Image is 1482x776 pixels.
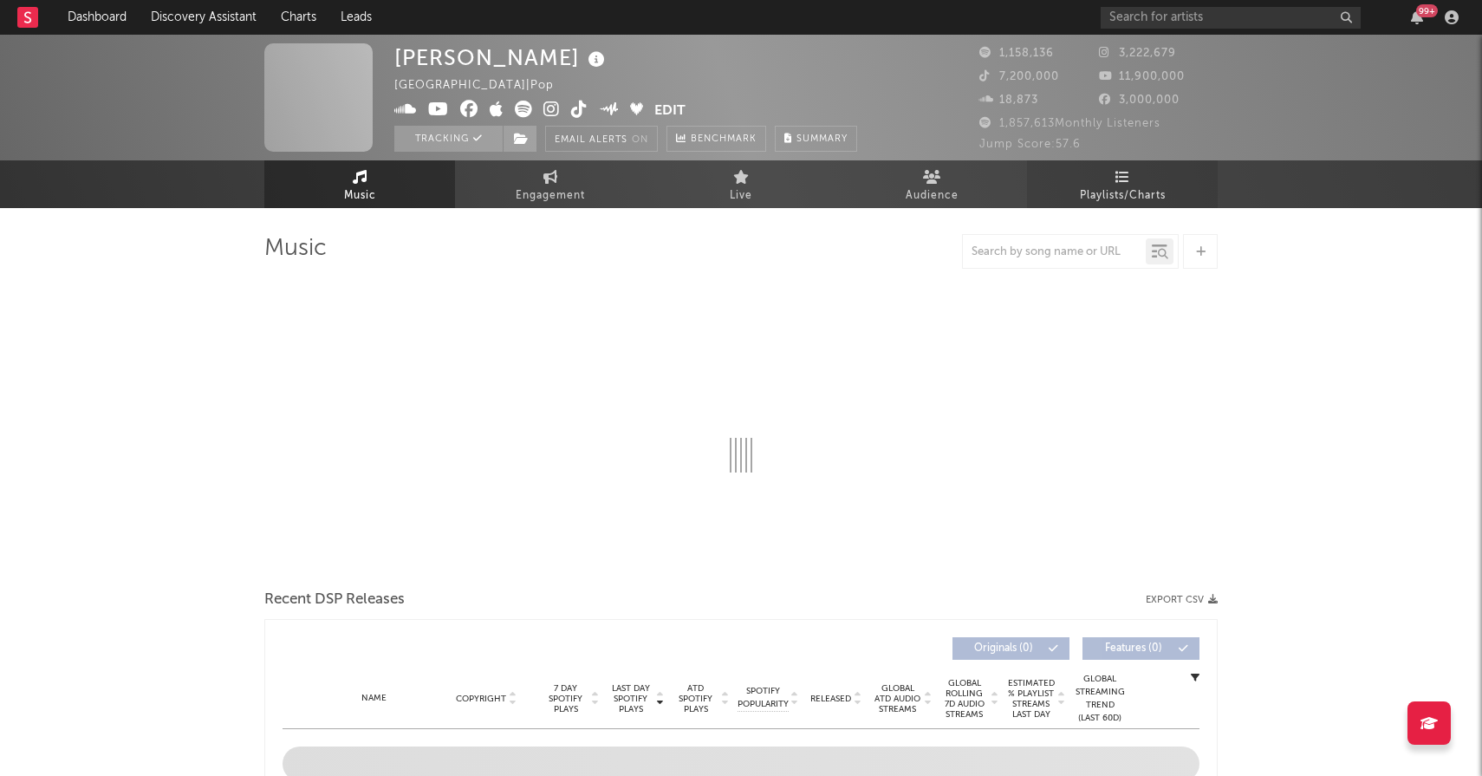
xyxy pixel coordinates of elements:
[940,678,988,720] span: Global Rolling 7D Audio Streams
[543,683,588,714] span: 7 Day Spotify Plays
[775,126,857,152] button: Summary
[979,48,1054,59] span: 1,158,136
[1101,7,1361,29] input: Search for artists
[264,590,405,610] span: Recent DSP Releases
[906,186,959,206] span: Audience
[979,71,1059,82] span: 7,200,000
[730,186,752,206] span: Live
[394,43,609,72] div: [PERSON_NAME]
[1146,595,1218,605] button: Export CSV
[264,160,455,208] a: Music
[691,129,757,150] span: Benchmark
[1080,186,1166,206] span: Playlists/Charts
[979,95,1038,106] span: 18,873
[344,186,376,206] span: Music
[979,118,1160,129] span: 1,857,613 Monthly Listeners
[1416,4,1438,17] div: 99 +
[1094,643,1173,654] span: Features ( 0 )
[1099,95,1180,106] span: 3,000,000
[1411,10,1423,24] button: 99+
[810,694,851,704] span: Released
[455,160,646,208] a: Engagement
[963,245,1146,259] input: Search by song name or URL
[654,101,686,122] button: Edit
[646,160,836,208] a: Live
[952,637,1069,660] button: Originals(0)
[608,683,653,714] span: Last Day Spotify Plays
[632,135,648,145] em: On
[1099,71,1185,82] span: 11,900,000
[874,683,921,714] span: Global ATD Audio Streams
[394,126,503,152] button: Tracking
[738,685,789,711] span: Spotify Popularity
[394,75,574,96] div: [GEOGRAPHIC_DATA] | Pop
[1007,678,1055,720] span: Estimated % Playlist Streams Last Day
[1074,673,1126,725] div: Global Streaming Trend (Last 60D)
[1099,48,1176,59] span: 3,222,679
[317,692,431,705] div: Name
[545,126,658,152] button: Email AlertsOn
[666,126,766,152] a: Benchmark
[673,683,718,714] span: ATD Spotify Plays
[964,643,1043,654] span: Originals ( 0 )
[796,134,848,144] span: Summary
[1082,637,1199,660] button: Features(0)
[516,186,585,206] span: Engagement
[836,160,1027,208] a: Audience
[456,694,506,704] span: Copyright
[1027,160,1218,208] a: Playlists/Charts
[979,139,1081,150] span: Jump Score: 57.6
